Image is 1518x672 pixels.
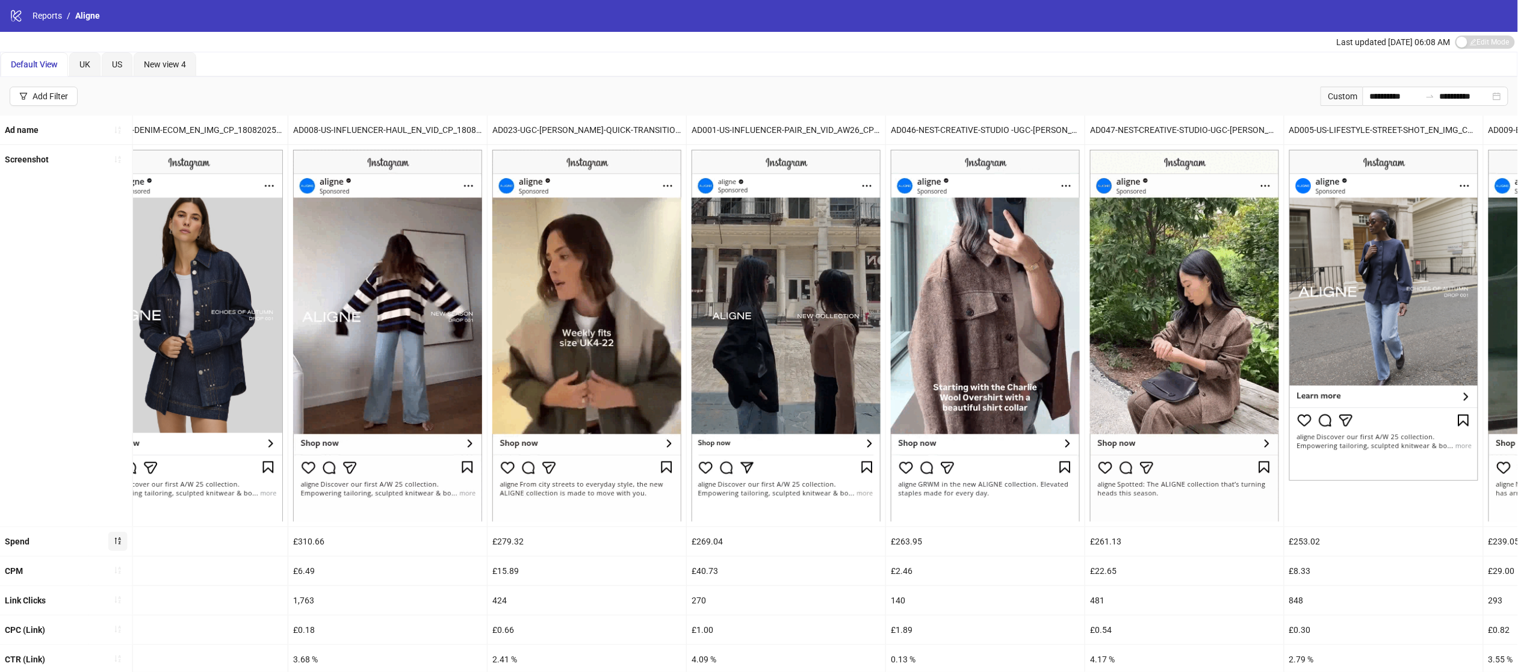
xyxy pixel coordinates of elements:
[288,527,487,556] div: £310.66
[1337,37,1451,47] span: Last updated [DATE] 06:08 AM
[288,116,487,144] div: AD008-US-INFLUENCER-HAUL_EN_VID_CP_18082025_F_CC_SC10_USP11_AW26
[19,92,28,100] span: filter
[94,150,283,521] img: Screenshot 120233244717480332
[79,60,90,69] span: UK
[112,60,122,69] span: US
[1085,116,1284,144] div: AD047-NEST-CREATIVE-STUDIO-UGC-[PERSON_NAME]-PAPARAZZI_EN_VID_CP_23092025_F_NSE_SC11_USP8_
[1284,586,1483,615] div: 848
[488,615,686,644] div: £0.66
[5,596,46,605] b: Link Clicks
[89,586,288,615] div: 136
[30,9,64,22] a: Reports
[886,586,1085,615] div: 140
[1085,556,1284,585] div: £22.65
[75,11,100,20] span: Aligne
[1085,615,1284,644] div: £0.54
[687,556,885,585] div: £40.73
[1085,586,1284,615] div: 481
[5,155,49,164] b: Screenshot
[1284,615,1483,644] div: £0.30
[89,556,288,585] div: £13.87
[114,655,122,663] span: sort-ascending
[11,60,58,69] span: Default View
[114,566,122,575] span: sort-ascending
[67,9,70,22] li: /
[886,556,1085,585] div: £2.46
[293,150,482,521] img: Screenshot 120234160984590332
[687,116,885,144] div: AD001-US-INFLUENCER-PAIR_EN_VID_AW26_CP_18082025_F_CC_SC10_USP11_AW26
[1090,150,1279,521] img: Screenshot 120234542607660332
[288,586,487,615] div: 1,763
[488,116,686,144] div: AD023-UGC-[PERSON_NAME]-QUICK-TRANSITIONS_EN_VID_HP_11092025_F_NSE_SC11_USP7_
[10,87,78,106] button: Add Filter
[488,556,686,585] div: £15.89
[1425,91,1435,101] span: to
[1321,87,1363,106] div: Custom
[114,155,122,164] span: sort-ascending
[288,615,487,644] div: £0.18
[5,566,23,576] b: CPM
[886,615,1085,644] div: £1.89
[288,556,487,585] div: £6.49
[1085,527,1284,556] div: £261.13
[687,615,885,644] div: £1.00
[89,116,288,144] div: AD003-US-DENIM-ECOM_EN_IMG_CP_18082025_F_CC_SC15_USP11_AW26
[5,125,39,135] b: Ad name
[144,60,186,69] span: New view 4
[33,91,68,101] div: Add Filter
[114,625,122,633] span: sort-ascending
[1284,527,1483,556] div: £253.02
[1284,556,1483,585] div: £8.33
[488,586,686,615] div: 424
[488,527,686,556] div: £279.32
[687,527,885,556] div: £269.04
[114,126,122,134] span: sort-ascending
[886,116,1085,144] div: AD046-NEST-CREATIVE-STUDIO -UGC-[PERSON_NAME]-GRWM_EN_VID_CP_23092025_F_NSE_SC11_USP8_
[1289,150,1478,481] img: Screenshot 120233864844160332
[1425,91,1435,101] span: swap-right
[89,527,288,556] div: £319.37
[1284,116,1483,144] div: AD005-US-LIFESTYLE-STREET-SHOT_EN_IMG_CP_18082025_F_CC_SC16_USP11_AW26
[891,150,1080,521] img: Screenshot 120234543598450332
[5,655,45,664] b: CTR (Link)
[89,615,288,644] div: £2.35
[886,527,1085,556] div: £263.95
[5,537,29,546] b: Spend
[114,537,122,545] span: sort-descending
[492,150,681,521] img: Screenshot 120233964398540332
[5,625,45,635] b: CPC (Link)
[687,586,885,615] div: 270
[114,596,122,604] span: sort-ascending
[692,150,881,521] img: Screenshot 120232471994210332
